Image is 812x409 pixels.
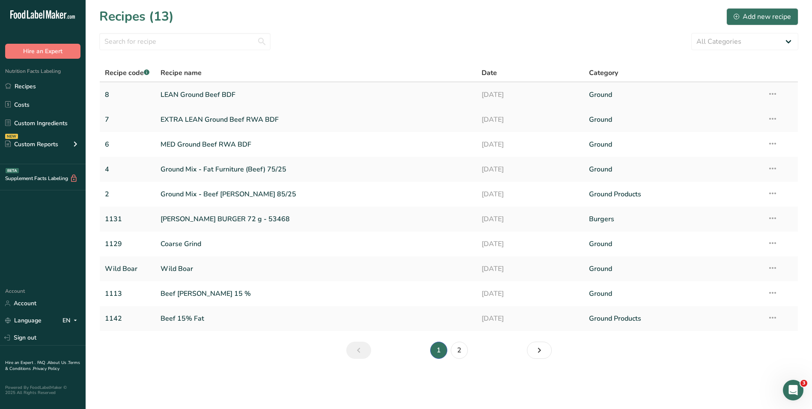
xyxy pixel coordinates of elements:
a: Ground Products [589,185,757,203]
a: Ground [589,260,757,278]
div: NEW [5,134,18,139]
div: EN [62,316,80,326]
a: 1129 [105,235,150,253]
div: BETA [6,168,19,173]
a: Ground [589,160,757,178]
a: 1113 [105,285,150,303]
a: [DATE] [482,160,578,178]
a: Ground [589,111,757,129]
a: [DATE] [482,235,578,253]
a: Terms & Conditions . [5,360,80,372]
button: Hire an Expert [5,44,80,59]
button: Add new recipe [726,8,798,25]
a: [DATE] [482,111,578,129]
a: [DATE] [482,260,578,278]
a: 7 [105,111,150,129]
a: Wild Boar [161,260,472,278]
a: Coarse Grind [161,235,472,253]
a: 1131 [105,210,150,228]
a: LEAN Ground Beef BDF [161,86,472,104]
a: Ground Mix - Fat Furniture (Beef) 75/25 [161,160,472,178]
a: About Us . [48,360,68,366]
a: [DATE] [482,86,578,104]
span: Category [589,68,618,78]
a: 6 [105,135,150,153]
a: 2 [105,185,150,203]
a: [DATE] [482,185,578,203]
a: Ground [589,135,757,153]
a: Page 2. [451,342,468,359]
a: Burgers [589,210,757,228]
a: Ground [589,235,757,253]
a: Beef [PERSON_NAME] 15 % [161,285,472,303]
a: Hire an Expert . [5,360,36,366]
a: Next page [527,342,552,359]
span: Date [482,68,497,78]
a: [DATE] [482,285,578,303]
iframe: Intercom live chat [783,380,803,400]
a: 8 [105,86,150,104]
a: Ground [589,86,757,104]
input: Search for recipe [99,33,271,50]
a: Ground [589,285,757,303]
a: [DATE] [482,135,578,153]
a: Previous page [346,342,371,359]
span: Recipe name [161,68,202,78]
a: Language [5,313,42,328]
div: Custom Reports [5,140,58,149]
a: FAQ . [37,360,48,366]
a: [DATE] [482,210,578,228]
a: EXTRA LEAN Ground Beef RWA BDF [161,111,472,129]
a: Beef 15% Fat [161,310,472,328]
div: Add new recipe [734,12,791,22]
a: 1142 [105,310,150,328]
h1: Recipes (13) [99,7,174,26]
a: [PERSON_NAME] BURGER 72 g - 53468 [161,210,472,228]
a: [DATE] [482,310,578,328]
a: 4 [105,160,150,178]
a: Wild Boar [105,260,150,278]
div: Powered By FoodLabelMaker © 2025 All Rights Reserved [5,385,80,395]
span: Recipe code [105,68,149,78]
span: 3 [800,380,807,387]
a: Ground Products [589,310,757,328]
a: Ground Mix - Beef [PERSON_NAME] 85/25 [161,185,472,203]
a: Privacy Policy [33,366,59,372]
a: MED Ground Beef RWA BDF [161,135,472,153]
